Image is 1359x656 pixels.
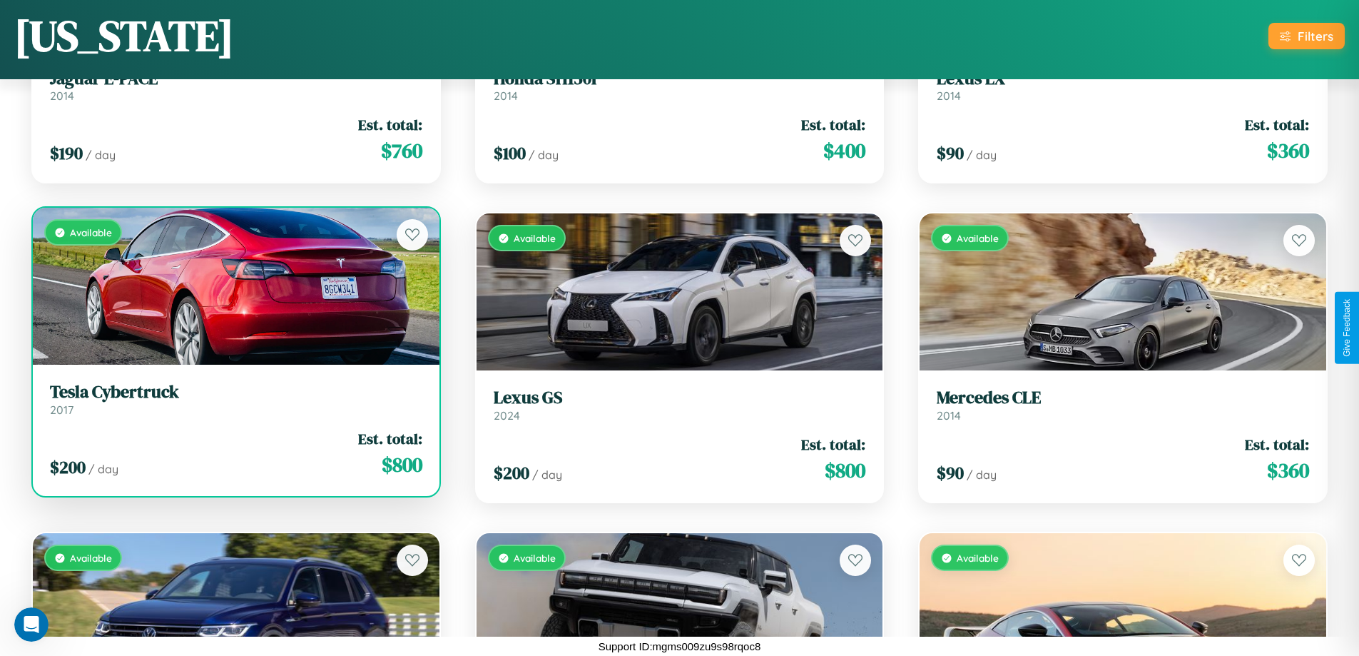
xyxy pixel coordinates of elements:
[70,226,112,238] span: Available
[14,6,234,65] h1: [US_STATE]
[50,403,73,417] span: 2017
[50,382,422,403] h3: Tesla Cybertruck
[967,148,997,162] span: / day
[937,69,1309,104] a: Lexus LX2014
[50,382,422,417] a: Tesla Cybertruck2017
[381,136,422,165] span: $ 760
[937,388,1309,423] a: Mercedes CLE2014
[88,462,118,476] span: / day
[50,141,83,165] span: $ 190
[50,69,422,104] a: Jaguar E-PACE2014
[514,552,556,564] span: Available
[801,434,865,455] span: Est. total:
[1245,434,1309,455] span: Est. total:
[358,428,422,449] span: Est. total:
[1245,114,1309,135] span: Est. total:
[1298,29,1333,44] div: Filters
[494,141,526,165] span: $ 100
[937,461,964,485] span: $ 90
[494,69,866,104] a: Honda SH150I2014
[801,114,865,135] span: Est. total:
[70,552,112,564] span: Available
[599,637,761,656] p: Support ID: mgms009zu9s98rqoc8
[514,232,556,244] span: Available
[1267,136,1309,165] span: $ 360
[1268,23,1345,49] button: Filters
[1267,456,1309,485] span: $ 360
[382,450,422,479] span: $ 800
[494,388,866,408] h3: Lexus GS
[86,148,116,162] span: / day
[50,89,74,103] span: 2014
[532,468,562,482] span: / day
[957,232,999,244] span: Available
[1342,299,1352,357] div: Give Feedback
[494,388,866,423] a: Lexus GS2024
[937,141,964,165] span: $ 90
[937,388,1309,408] h3: Mercedes CLE
[50,455,86,479] span: $ 200
[14,607,49,642] iframe: Intercom live chat
[529,148,559,162] span: / day
[494,461,529,485] span: $ 200
[937,408,961,423] span: 2014
[825,456,865,485] span: $ 800
[957,552,999,564] span: Available
[494,408,520,423] span: 2024
[358,114,422,135] span: Est. total:
[937,89,961,103] span: 2014
[967,468,997,482] span: / day
[494,89,518,103] span: 2014
[823,136,865,165] span: $ 400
